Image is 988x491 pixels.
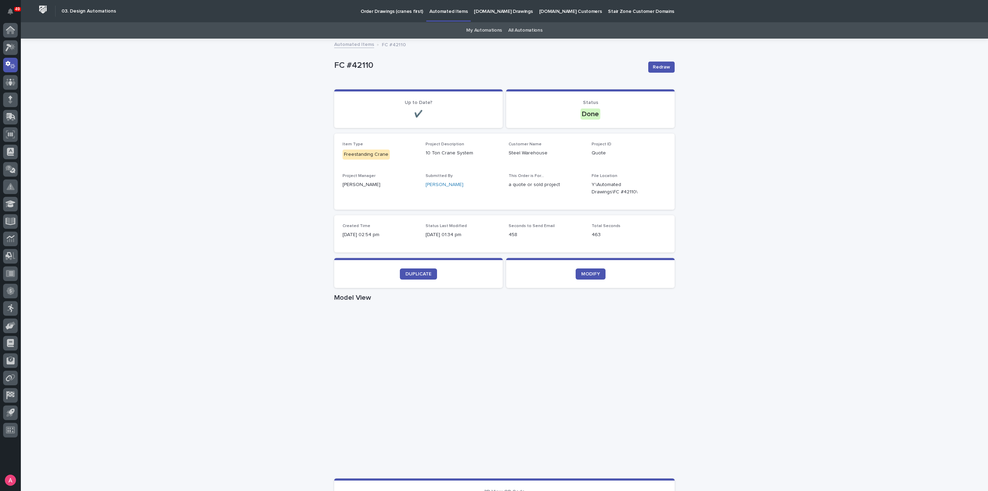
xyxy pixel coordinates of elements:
[509,174,544,178] span: This Order is For...
[509,142,542,146] span: Customer Name
[343,150,390,160] div: Freestanding Crane
[466,22,502,39] a: My Automations
[509,231,583,239] p: 458
[334,40,374,48] a: Automated Items
[343,224,370,228] span: Created Time
[343,231,417,239] p: [DATE] 02:54 pm
[3,4,18,19] button: Notifications
[509,224,555,228] span: Seconds to Send Email
[426,231,500,239] p: [DATE] 01:34 pm
[343,181,417,188] p: [PERSON_NAME]
[426,174,453,178] span: Submitted By
[426,181,463,188] a: [PERSON_NAME]
[15,7,20,11] p: 49
[343,174,376,178] span: Project Manager
[334,305,675,478] iframe: Model View
[343,110,494,118] p: ✔️
[653,64,670,71] span: Redraw
[592,181,650,196] : Y:\Automated Drawings\FC #42110\
[9,8,18,19] div: Notifications49
[334,61,643,71] p: FC #42110
[426,224,467,228] span: Status Last Modified
[334,293,675,302] h1: Model View
[405,100,433,105] span: Up to Date?
[592,142,611,146] span: Project ID
[3,473,18,488] button: users-avatar
[426,142,464,146] span: Project Description
[509,150,583,157] p: Steel Warehouse
[508,22,542,39] a: All Automations
[592,224,620,228] span: Total Seconds
[509,181,583,188] p: a quote or sold project
[61,8,116,14] h2: 03. Design Automations
[592,150,666,157] p: Quote
[576,268,606,280] a: MODIFY
[343,142,363,146] span: Item Type
[405,272,431,276] span: DUPLICATE
[426,150,500,157] p: 10 Ton Crane System
[592,174,617,178] span: File Location
[382,40,406,48] p: FC #42110
[583,100,598,105] span: Status
[581,108,600,120] div: Done
[592,231,666,239] p: 463
[648,62,675,73] button: Redraw
[36,3,49,16] img: Workspace Logo
[581,272,600,276] span: MODIFY
[400,268,437,280] a: DUPLICATE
